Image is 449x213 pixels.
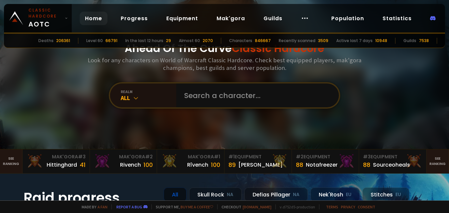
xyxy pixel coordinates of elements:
div: 7538 [419,38,429,44]
a: Population [326,12,369,25]
small: EU [346,191,351,198]
div: Equipment [296,153,355,160]
div: 89 [228,160,236,169]
span: AOTC [28,7,62,29]
small: NA [227,191,233,198]
h1: Raid progress [23,187,156,208]
a: Progress [115,12,153,25]
div: Rîvench [187,161,208,169]
div: Recently scanned [279,38,315,44]
div: Defias Pillager [244,187,308,202]
div: Level 60 [86,38,103,44]
a: Home [80,12,107,25]
div: Notafreezer [306,161,338,169]
h3: Look for any characters on World of Warcraft Classic Hardcore. Check best equipped players, mak'g... [85,56,364,72]
a: Mak'Gora#3Hittinghard41 [22,149,90,173]
h1: Ahead Of The Curve [125,40,324,56]
div: 10948 [375,38,387,44]
div: Rivench [120,161,141,169]
a: #2Equipment88Notafreezer [292,149,359,173]
div: Skull Rock [189,187,242,202]
span: Checkout [217,204,271,209]
a: a fan [98,204,107,209]
span: Support me, [151,204,213,209]
div: Characters [229,38,252,44]
div: 66791 [105,38,117,44]
div: Active last 7 days [336,38,373,44]
a: Mak'gora [211,12,250,25]
a: #3Equipment88Sourceoheals [359,149,427,173]
small: NA [293,191,300,198]
a: Guilds [258,12,288,25]
span: Made by [78,204,107,209]
div: Equipment [363,153,422,160]
small: Classic Hardcore [28,7,62,19]
a: Terms [326,204,338,209]
div: 846667 [255,38,271,44]
div: 100 [143,160,153,169]
span: # 1 [214,153,220,160]
div: Mak'Gora [94,153,153,160]
a: Equipment [161,12,203,25]
span: Classic Hardcore [232,41,324,56]
div: 88 [296,160,303,169]
span: # 2 [296,153,304,160]
div: Deaths [38,38,54,44]
a: Privacy [341,204,355,209]
input: Search a character... [180,83,331,107]
span: # 3 [363,153,371,160]
div: Hittinghard [47,161,77,169]
small: EU [395,191,401,198]
div: realm [121,89,176,94]
span: # 3 [78,153,86,160]
div: All [121,94,176,102]
span: v. d752d5 - production [275,204,315,209]
a: Statistics [377,12,417,25]
div: 29 [166,38,171,44]
div: Mak'Gora [26,153,86,160]
div: 88 [363,160,370,169]
div: Nek'Rosh [310,187,360,202]
div: Almost 60 [179,38,200,44]
div: In the last 12 hours [125,38,163,44]
span: # 2 [145,153,153,160]
div: 3509 [318,38,328,44]
a: [DOMAIN_NAME] [243,204,271,209]
div: All [164,187,186,202]
div: Stitches [362,187,409,202]
a: Classic HardcoreAOTC [4,4,72,32]
a: Buy me a coffee [181,204,213,209]
a: Mak'Gora#2Rivench100 [90,149,157,173]
div: 206361 [56,38,70,44]
div: Equipment [228,153,288,160]
a: Report a bug [116,204,142,209]
a: Mak'Gora#1Rîvench100 [157,149,224,173]
a: Consent [358,204,375,209]
div: 41 [80,160,86,169]
div: Sourceoheals [373,161,410,169]
span: # 1 [228,153,235,160]
div: Mak'Gora [161,153,220,160]
a: Seeranking [427,149,449,173]
a: #1Equipment89[PERSON_NAME] [224,149,292,173]
div: Guilds [403,38,416,44]
div: 2070 [203,38,213,44]
div: [PERSON_NAME] [238,161,283,169]
div: 100 [211,160,220,169]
